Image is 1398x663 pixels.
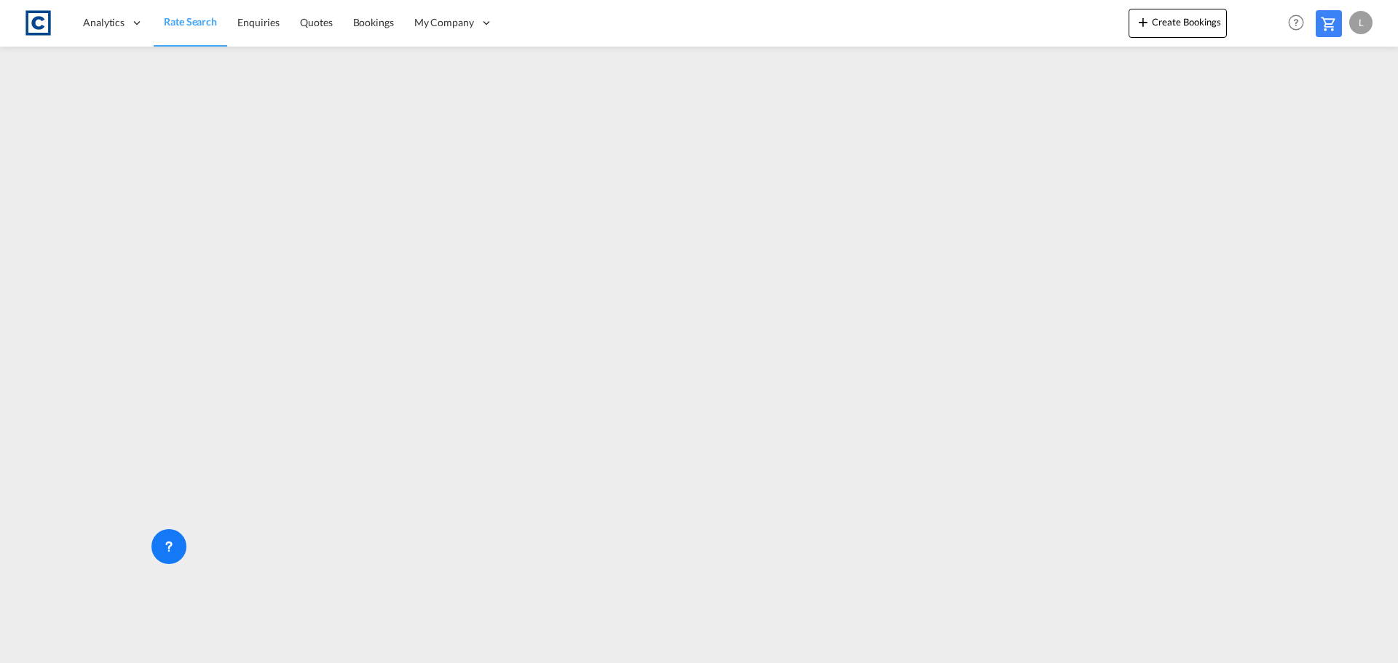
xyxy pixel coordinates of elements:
md-icon: icon-plus 400-fg [1134,13,1152,31]
span: Analytics [83,15,125,30]
span: Enquiries [237,16,280,28]
div: Help [1284,10,1316,36]
button: icon-plus 400-fgCreate Bookings [1129,9,1227,38]
div: L [1349,11,1373,34]
span: Bookings [353,16,394,28]
span: Rate Search [164,15,217,28]
img: 1fdb9190129311efbfaf67cbb4249bed.jpeg [22,7,55,39]
span: Help [1284,10,1308,35]
span: Quotes [300,16,332,28]
span: My Company [414,15,474,30]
